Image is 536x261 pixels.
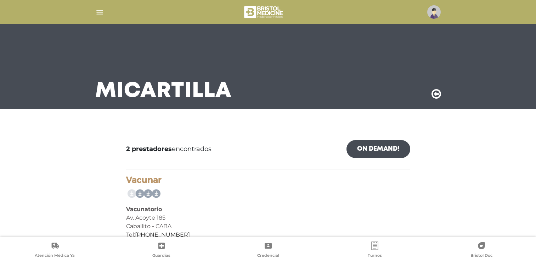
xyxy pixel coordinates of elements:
[428,242,535,260] a: Bristol Doc
[126,145,172,153] b: 2 prestadores
[243,4,285,21] img: bristol-medicine-blanco.png
[470,253,492,259] span: Bristol Doc
[126,144,211,154] span: encontrados
[35,253,75,259] span: Atención Médica Ya
[1,242,108,260] a: Atención Médica Ya
[346,140,410,158] a: On Demand!
[152,253,170,259] span: Guardias
[95,8,104,17] img: Cober_menu-lines-white.svg
[368,253,382,259] span: Turnos
[126,214,410,222] div: Av. Acoyte 185
[126,206,162,213] b: Vacunatorio
[215,242,321,260] a: Credencial
[126,231,410,239] div: Tel:
[126,222,410,231] div: Caballito - CABA
[108,242,215,260] a: Guardias
[135,231,190,238] a: [PHONE_NUMBER]
[257,253,279,259] span: Credencial
[427,5,441,19] img: profile-placeholder.svg
[95,82,232,100] h3: Mi Cartilla
[126,175,410,185] h4: Vacunar
[321,242,428,260] a: Turnos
